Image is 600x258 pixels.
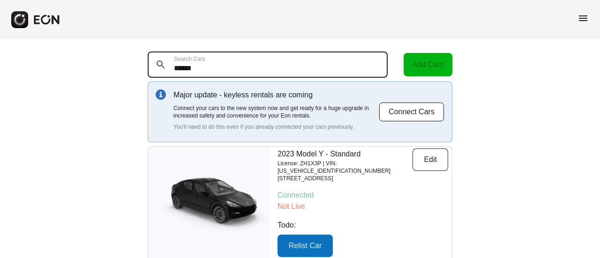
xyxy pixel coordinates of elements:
[577,13,589,24] span: menu
[173,89,379,101] p: Major update - keyless rentals are coming
[412,148,448,171] button: Edit
[277,190,448,201] p: Connected
[174,55,205,63] label: Search Cars
[156,89,166,100] img: info
[277,201,448,212] p: Not Live
[277,160,412,175] p: License: ZH1X3P | VIN: [US_VEHICLE_IDENTIFICATION_NUMBER]
[277,148,412,160] p: 2023 Model Y - Standard
[379,102,444,122] button: Connect Cars
[277,175,412,182] p: [STREET_ADDRESS]
[173,104,379,119] p: Connect your cars to the new system now and get ready for a huge upgrade in increased safety and ...
[173,123,379,131] p: You'll need to do this even if you already connected your cars previously.
[277,220,448,231] p: Todo:
[148,173,270,234] img: car
[277,235,333,257] button: Relist Car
